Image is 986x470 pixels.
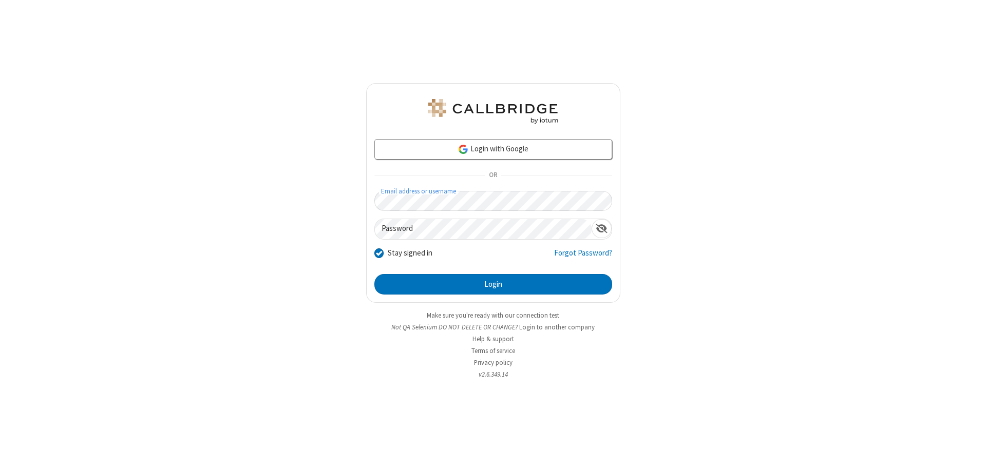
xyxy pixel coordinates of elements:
img: QA Selenium DO NOT DELETE OR CHANGE [426,99,560,124]
a: Forgot Password? [554,247,612,267]
a: Terms of service [471,346,515,355]
span: OR [485,168,501,183]
li: v2.6.349.14 [366,369,620,379]
a: Help & support [472,335,514,343]
a: Make sure you're ready with our connection test [427,311,559,320]
div: Show password [592,219,612,238]
a: Privacy policy [474,358,513,367]
button: Login [374,274,612,295]
input: Password [375,219,592,239]
li: Not QA Selenium DO NOT DELETE OR CHANGE? [366,322,620,332]
label: Stay signed in [388,247,432,259]
button: Login to another company [519,322,595,332]
a: Login with Google [374,139,612,160]
input: Email address or username [374,191,612,211]
img: google-icon.png [458,144,469,155]
iframe: Chat [960,443,978,463]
